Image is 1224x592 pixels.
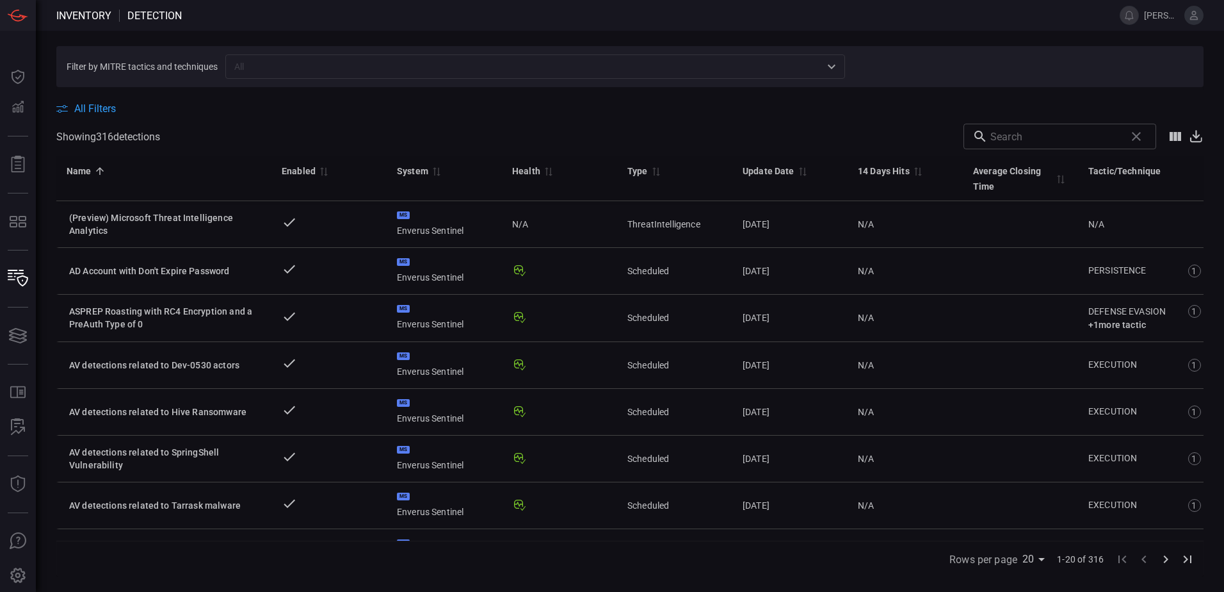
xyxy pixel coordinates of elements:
[3,62,33,92] button: Dashboard
[1188,359,1201,372] div: 1
[732,295,848,342] td: [DATE]
[1088,305,1174,318] div: Defense Evasion
[69,499,261,512] div: AV detections related to Tarrask malware
[397,539,410,547] div: MS
[648,165,663,177] span: Sort by Type ascending
[732,342,848,389] td: [DATE]
[732,436,848,482] td: [DATE]
[732,389,848,436] td: [DATE]
[56,10,111,22] span: Inventory
[732,482,848,529] td: [DATE]
[127,10,182,22] span: Detection
[794,165,810,177] span: Sort by Update Date descending
[540,165,556,177] span: Sort by Health ascending
[397,399,410,407] div: MS
[973,163,1052,194] div: Average Closing Time
[397,211,492,237] div: Enverus Sentinel
[69,211,261,237] div: (Preview) Microsoft Threat Intelligence Analytics
[397,493,492,518] div: Enverus Sentinel
[69,305,261,331] div: ASPREP Roasting with RC4 Encryption and a PreAuth Type of 0
[3,561,33,591] button: Preferences
[1088,163,1161,179] div: Tactic/Technique
[1155,548,1177,570] button: Go to next page
[397,446,410,454] div: MS
[3,526,33,557] button: Ask Us A Question
[69,446,261,472] div: AV detections related to SpringShell Vulnerability
[3,92,33,123] button: Detections
[858,454,874,464] span: N/A
[397,211,410,219] div: MS
[69,406,261,418] div: AV detections related to Hive Ransomware
[397,352,410,360] div: MS
[69,265,261,277] div: AD Account with Don't Expire Password
[858,500,874,511] span: N/A
[1163,124,1188,149] button: Show/Hide columns
[1088,452,1174,465] div: Execution
[512,218,528,231] span: N/A
[1188,452,1201,465] div: 1
[1052,173,1068,185] span: Sort by Average Closing Time descending
[858,219,874,229] span: N/A
[397,163,428,179] div: System
[858,360,874,370] span: N/A
[732,201,848,248] td: [DATE]
[397,258,410,266] div: MS
[69,359,261,372] div: AV detections related to Dev-0530 actors
[397,446,492,472] div: Enverus Sentinel
[282,163,316,179] div: Enabled
[397,539,492,565] div: Enverus Sentinel
[1088,358,1174,372] div: Execution
[67,163,92,179] div: Name
[397,305,410,313] div: MS
[1188,305,1201,318] div: 1
[3,149,33,180] button: Reports
[990,124,1120,149] input: Search
[732,248,848,295] td: [DATE]
[428,165,444,177] span: Sort by System ascending
[3,377,33,408] button: Rule Catalog
[397,305,492,331] div: Enverus Sentinel
[1133,552,1155,564] span: Go to previous page
[3,469,33,500] button: Threat Intelligence
[512,163,540,179] div: Health
[1111,552,1133,564] span: Go to first page
[229,58,820,74] input: All
[3,263,33,294] button: Inventory
[823,58,841,76] button: Open
[627,311,722,324] div: Scheduled
[1088,498,1174,512] div: Execution
[397,352,492,378] div: Enverus Sentinel
[316,165,331,177] span: Sort by Enabled descending
[1188,265,1201,277] div: 1
[627,163,648,179] div: Type
[1144,10,1179,21] span: [PERSON_NAME].[PERSON_NAME]
[1155,552,1177,564] span: Go to next page
[1088,219,1104,229] span: N/A
[858,407,874,417] span: N/A
[627,218,722,231] div: ThreatIntelligence
[858,163,910,179] div: 14 Days Hits
[67,62,218,72] span: Filter by MITRE tactics and techniques
[56,103,116,115] button: All Filters
[627,359,722,372] div: Scheduled
[1188,499,1201,512] div: 1
[1088,405,1174,418] div: Execution
[1125,126,1147,147] span: Clear search
[743,163,794,179] div: Update Date
[397,399,492,425] div: Enverus Sentinel
[1188,406,1201,418] div: 1
[56,131,160,143] span: Showing 316 detection s
[1177,548,1198,570] button: Go to last page
[397,258,492,284] div: Enverus Sentinel
[858,313,874,323] span: N/A
[910,165,925,177] span: Sort by 14 Days Hits descending
[627,452,722,465] div: Scheduled
[3,206,33,237] button: MITRE - Detection Posture
[1088,264,1174,277] div: Persistence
